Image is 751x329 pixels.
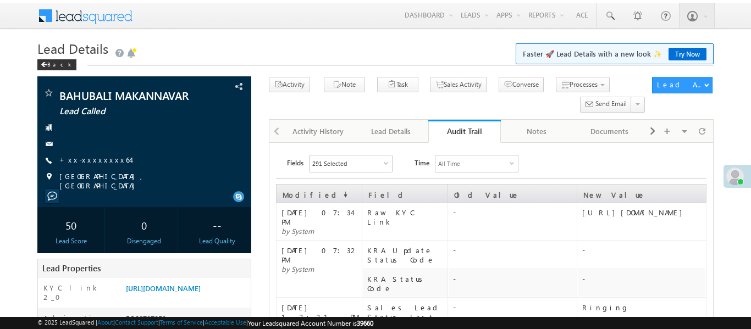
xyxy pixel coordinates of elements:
a: Documents [573,120,646,143]
button: Task [377,77,418,93]
a: About [97,319,113,326]
div: Notes [510,125,564,138]
a: Apps [493,3,524,27]
div: Audit Trail [437,126,493,136]
div: Old Value [449,185,576,199]
span: [DATE] 12:21 PM [281,303,359,321]
a: Contact Support [115,319,158,326]
button: Converse [499,77,544,93]
label: KYC link 2_0 [43,283,115,302]
a: Ace [568,3,596,27]
div: Back [37,59,76,70]
a: +xx-xxxxxxxx64 [59,155,130,164]
div: -- [186,213,248,237]
div: Lead Details [364,125,418,138]
span: 39660 [357,319,373,327]
div: 291 Selected [312,160,347,167]
button: Sales Activity [430,77,487,93]
span: by System [281,226,314,236]
span: Your Leadsquared Account Number is [248,319,373,327]
a: Activity History [283,120,355,143]
div: Activity History [291,125,345,138]
a: [URL][DOMAIN_NAME] [126,283,201,293]
div: 0 [113,213,175,237]
div: Ringing [582,303,705,312]
span: [DATE] 07:34 PM [281,208,352,226]
a: Reports [524,3,567,27]
span: © 2025 LeadSquared | | | | | [37,319,373,327]
span: BAHUBALI MAKANNAVAR [59,87,191,103]
div: Raw KYC Link [367,208,447,226]
a: Notes [501,120,573,143]
a: Acceptable Use [205,319,246,326]
span: Lead Called [59,105,191,116]
span: Time [415,155,429,171]
span: [GEOGRAPHIC_DATA], [GEOGRAPHIC_DATA] [59,171,231,190]
a: Leads [457,3,492,27]
div: 50 [40,213,102,237]
div: - [582,274,705,283]
button: Send Email [580,97,632,113]
a: Try Now [669,48,706,60]
span: Lead Details [37,40,108,57]
div: - [453,303,576,312]
div: Lead Score [40,237,102,245]
span: Fields [287,155,303,171]
div: Documents [582,125,636,138]
span: Faster 🚀 Lead Details with a new look ✨ [523,48,706,59]
div: Disengaged [113,237,175,245]
span: Processes [570,80,598,88]
div: EQ28797959 [123,313,251,328]
button: Activity [269,77,310,93]
a: Terms of Service [160,319,203,326]
a: Dashboard [401,3,456,27]
span: Send Email [595,99,627,109]
div: - [453,246,576,255]
button: Lead Actions [652,77,713,93]
span: [DATE] 07:32 PM [281,246,358,264]
div: All Time [438,160,460,167]
a: Audit Trail [428,120,501,143]
span: by System [281,264,314,274]
div: Lead Quality [186,237,248,245]
div: KRA Update Status Code [367,246,447,264]
div: Conversion Referrer URL,Created By,Created On,Current Opt In Status,Do Not Call & 286 more.. [310,155,392,172]
div: - [453,274,576,283]
button: Note [324,77,365,93]
div: New Value [578,185,705,199]
div: [URL][DOMAIN_NAME] [582,208,705,217]
button: Processes [556,77,610,93]
div: Modified [277,185,361,199]
span: Lead Properties [42,263,101,274]
div: - [453,208,576,217]
a: Back [37,59,82,68]
div: - [582,246,705,255]
div: Field [363,185,447,199]
div: KRA Status Code [367,274,447,293]
a: Lead Details [355,120,428,143]
div: Lead Actions [657,80,704,90]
